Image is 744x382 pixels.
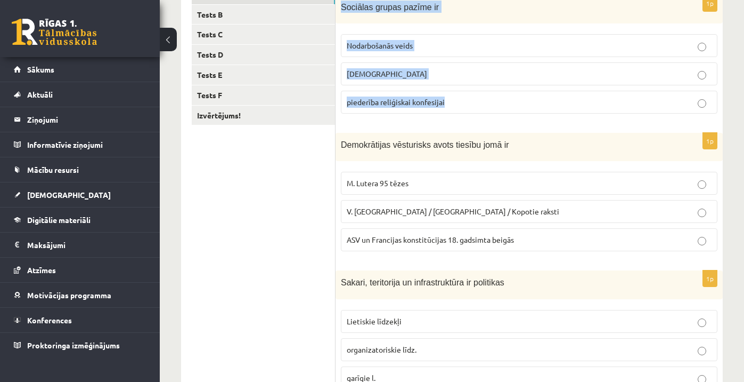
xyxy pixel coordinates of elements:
a: Tests C [192,25,335,44]
input: ASV un Francijas konstitūcijas 18. gadsimta beigās [698,237,706,245]
span: Nodarbošanās veids [347,41,413,50]
legend: Maksājumi [27,233,146,257]
span: [DEMOGRAPHIC_DATA] [27,190,111,200]
a: [DEMOGRAPHIC_DATA] [14,182,146,207]
a: Informatīvie ziņojumi [14,132,146,157]
input: M. Lutera 95 tēzes [698,180,706,189]
span: M. Lutera 95 tēzes [347,178,408,188]
span: Lietiskie līdzekļi [347,316,402,326]
span: Proktoringa izmēģinājums [27,340,120,350]
p: 1p [702,132,717,149]
a: Tests D [192,45,335,65]
span: Mācību resursi [27,165,79,174]
span: Atzīmes [27,265,56,275]
p: 1p [702,270,717,287]
span: Demokrātijas vēsturisks avots tiesību jomā ir [341,140,509,149]
span: organizatoriskie līdz. [347,345,416,354]
input: [DEMOGRAPHIC_DATA] [698,71,706,79]
a: Atzīmes [14,258,146,282]
span: ASV un Francijas konstitūcijas 18. gadsimta beigās [347,235,514,244]
span: [DEMOGRAPHIC_DATA] [347,69,427,78]
legend: Ziņojumi [27,107,146,132]
legend: Informatīvie ziņojumi [27,132,146,157]
span: Sakari, teritorija un infrastruktūra ir politikas [341,278,504,287]
span: Aktuāli [27,90,53,99]
a: Tests F [192,85,335,105]
input: piederība reliģiskai konfesijai [698,99,706,108]
input: organizatoriskie līdz. [698,347,706,355]
span: V. [GEOGRAPHIC_DATA] / [GEOGRAPHIC_DATA] / Kopotie raksti [347,206,559,216]
a: Ziņojumi [14,107,146,132]
a: Digitālie materiāli [14,208,146,232]
a: Tests E [192,65,335,85]
a: Konferences [14,308,146,332]
span: Motivācijas programma [27,290,111,300]
input: Nodarbošanās veids [698,43,706,51]
input: Lietiskie līdzekļi [698,319,706,327]
span: Konferences [27,315,72,325]
span: piederība reliģiskai konfesijai [347,97,445,107]
a: Aktuāli [14,82,146,107]
a: Motivācijas programma [14,283,146,307]
a: Rīgas 1. Tālmācības vidusskola [12,19,97,45]
span: Sākums [27,65,54,74]
span: Digitālie materiāli [27,215,91,225]
input: V. [GEOGRAPHIC_DATA] / [GEOGRAPHIC_DATA] / Kopotie raksti [698,209,706,217]
a: Maksājumi [14,233,146,257]
a: Mācību resursi [14,157,146,182]
span: Sociālas grupas pazīme ir [341,3,439,12]
a: Izvērtējums! [192,106,335,125]
a: Proktoringa izmēģinājums [14,333,146,357]
a: Tests B [192,5,335,25]
a: Sākums [14,57,146,82]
